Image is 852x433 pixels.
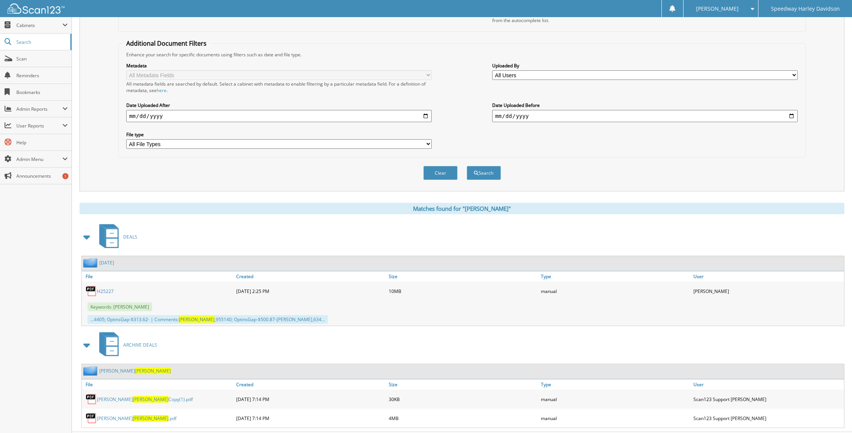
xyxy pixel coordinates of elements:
div: [DATE] 7:14 PM [234,392,387,407]
a: File [82,379,234,390]
label: File type [126,131,432,138]
span: [PERSON_NAME] [133,396,168,403]
span: ARCHIVE DEALS [123,342,157,348]
span: Help [16,139,68,146]
div: Select a cabinet and begin typing the name of the folder you want to search in. If the name match... [492,11,798,24]
span: Search [16,39,67,45]
label: Date Uploaded Before [492,102,798,108]
img: PDF.png [86,285,97,297]
div: 1 [62,173,68,179]
span: Bookmarks [16,89,68,96]
a: Size [387,379,539,390]
a: [PERSON_NAME][PERSON_NAME].pdf [97,415,176,422]
img: scan123-logo-white.svg [8,3,65,14]
div: manual [539,392,691,407]
span: Admin Menu [16,156,62,162]
a: User [691,379,844,390]
a: DEALS [95,222,137,252]
div: Matches found for "[PERSON_NAME]" [79,203,844,214]
span: Cabinets [16,22,62,29]
img: PDF.png [86,393,97,405]
label: Metadata [126,62,432,69]
span: Scan [16,56,68,62]
a: Type [539,379,691,390]
span: User Reports [16,123,62,129]
a: H25227 [97,288,114,295]
a: Created [234,271,387,282]
img: folder2.png [83,366,99,376]
button: Search [467,166,501,180]
a: File [82,271,234,282]
span: Reminders [16,72,68,79]
div: Scan123 Support [PERSON_NAME] [691,392,844,407]
button: Clear [423,166,458,180]
span: Announcements [16,173,68,179]
span: [PERSON_NAME] [179,316,215,323]
span: [PERSON_NAME] [135,368,171,374]
input: end [492,110,798,122]
a: [DATE] [99,259,114,266]
label: Date Uploaded After [126,102,432,108]
a: Size [387,271,539,282]
img: folder2.png [83,258,99,267]
div: manual [539,411,691,426]
div: ...4405; OptinsGap-$313.62- | Comments: ,955140; OptinsGap-$500.87-[PERSON_NAME],634... [87,315,328,324]
a: [PERSON_NAME][PERSON_NAME]Copy(1).pdf [97,396,193,403]
div: 10MB [387,283,539,299]
a: Type [539,271,691,282]
a: Created [234,379,387,390]
div: manual [539,283,691,299]
div: Enhance your search for specific documents using filters such as date and file type. [122,51,802,58]
div: Scan123 Support [PERSON_NAME] [691,411,844,426]
label: Uploaded By [492,62,798,69]
a: here [157,87,167,94]
a: User [691,271,844,282]
div: [DATE] 7:14 PM [234,411,387,426]
span: DEALS [123,234,137,240]
div: 4MB [387,411,539,426]
span: [PERSON_NAME] [133,415,168,422]
span: [PERSON_NAME] [696,6,739,11]
span: Keywords: [PERSON_NAME] [87,302,152,311]
div: [DATE] 2:25 PM [234,283,387,299]
a: [PERSON_NAME][PERSON_NAME] [99,368,171,374]
input: start [126,110,432,122]
a: ARCHIVE DEALS [95,330,157,360]
span: Admin Reports [16,106,62,112]
legend: Additional Document Filters [122,39,210,48]
span: Speedway Harley Davidson [771,6,840,11]
div: 30KB [387,392,539,407]
div: [PERSON_NAME] [691,283,844,299]
div: All metadata fields are searched by default. Select a cabinet with metadata to enable filtering b... [126,81,432,94]
img: PDF.png [86,412,97,424]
